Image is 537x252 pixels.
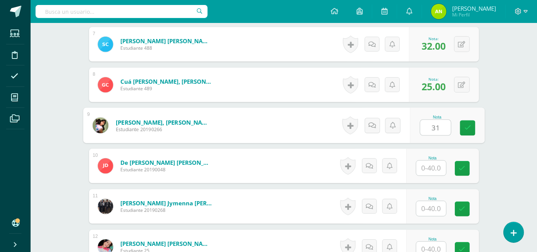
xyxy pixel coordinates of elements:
img: 31177664e207a15193112c181e5dc4fb.png [98,158,113,174]
div: Nota [420,115,454,119]
div: Nota [416,156,449,160]
img: ab9b9fe66b8bf51b70c33e936e940e43.png [92,117,108,133]
div: Nota: [422,36,446,41]
a: [PERSON_NAME] [PERSON_NAME] [120,240,212,247]
a: Cuá [PERSON_NAME], [PERSON_NAME] [120,78,212,85]
span: Estudiante 20190266 [115,126,210,133]
span: Estudiante 20190048 [120,166,212,173]
span: Estudiante 489 [120,85,212,92]
span: [PERSON_NAME] [452,5,496,12]
img: 0e30a1b9d0f936b016857a7067cac0ae.png [431,4,446,19]
input: Busca un usuario... [36,5,208,18]
img: 90aa5aeb2ff0daf9afbd96186b3fa3f0.png [98,199,113,214]
span: Estudiante 488 [120,45,212,51]
span: Estudiante 20190268 [120,207,212,213]
a: [PERSON_NAME], [PERSON_NAME] [115,118,210,126]
div: Nota [416,237,449,241]
img: e02fe24f598dfb343298b9a98533b900.png [98,77,113,93]
span: 25.00 [422,80,446,93]
input: 0-40.0 [416,201,446,216]
span: 32.00 [422,39,446,52]
div: Nota [416,197,449,201]
div: Nota: [422,76,446,82]
span: Mi Perfil [452,11,496,18]
input: 0-40.0 [420,120,451,135]
input: 0-40.0 [416,161,446,176]
a: [PERSON_NAME] Jymenna [PERSON_NAME] [120,199,212,207]
a: [PERSON_NAME] [PERSON_NAME] [120,37,212,45]
img: 3bcac3ef2ae41428f5a9f2a6b9a06e87.png [98,37,113,52]
a: de [PERSON_NAME] [PERSON_NAME] [120,159,212,166]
